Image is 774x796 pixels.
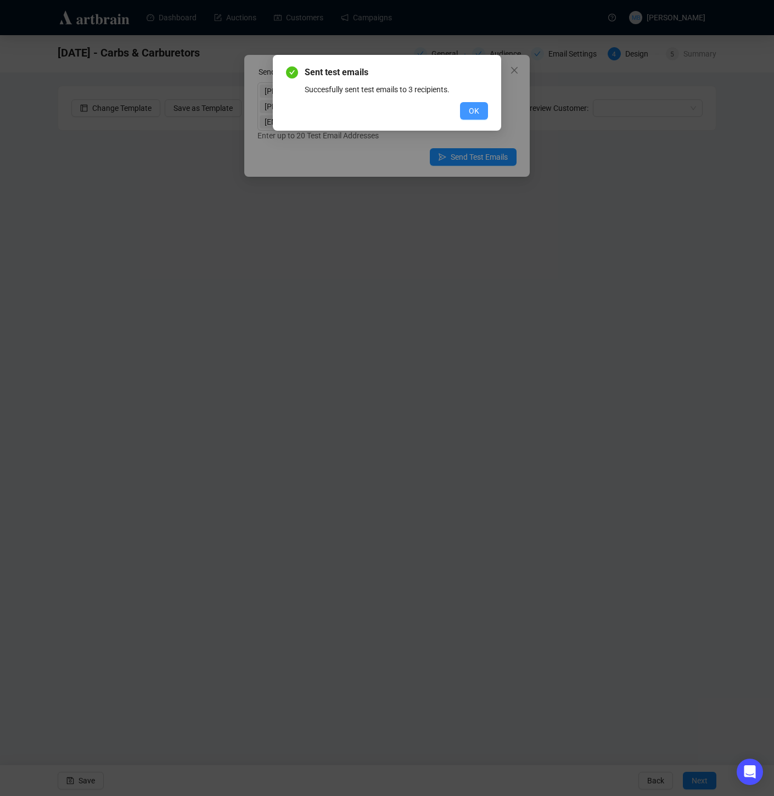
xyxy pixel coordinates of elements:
button: OK [460,102,488,120]
span: check-circle [286,66,298,79]
div: Succesfully sent test emails to 3 recipients. [305,83,488,96]
span: OK [469,105,479,117]
span: Sent test emails [305,66,488,79]
div: Open Intercom Messenger [737,759,763,785]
